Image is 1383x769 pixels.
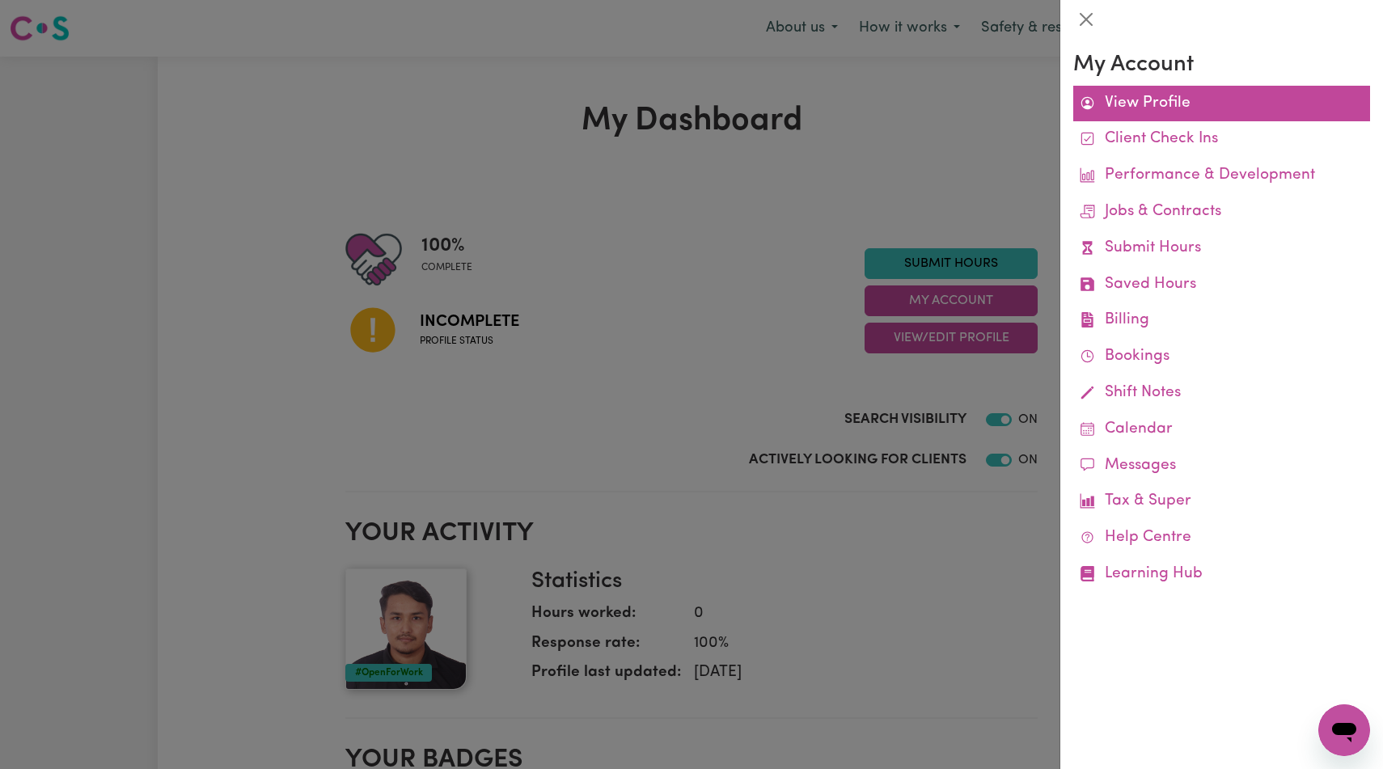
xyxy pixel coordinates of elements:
[1073,375,1370,412] a: Shift Notes
[1073,86,1370,122] a: View Profile
[1073,448,1370,484] a: Messages
[1318,704,1370,756] iframe: Button to launch messaging window, conversation in progress
[1073,121,1370,158] a: Client Check Ins
[1073,158,1370,194] a: Performance & Development
[1073,194,1370,230] a: Jobs & Contracts
[1073,6,1099,32] button: Close
[1073,230,1370,267] a: Submit Hours
[1073,412,1370,448] a: Calendar
[1073,339,1370,375] a: Bookings
[1073,302,1370,339] a: Billing
[1073,52,1370,79] h3: My Account
[1073,520,1370,556] a: Help Centre
[1073,484,1370,520] a: Tax & Super
[1073,267,1370,303] a: Saved Hours
[1073,556,1370,593] a: Learning Hub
